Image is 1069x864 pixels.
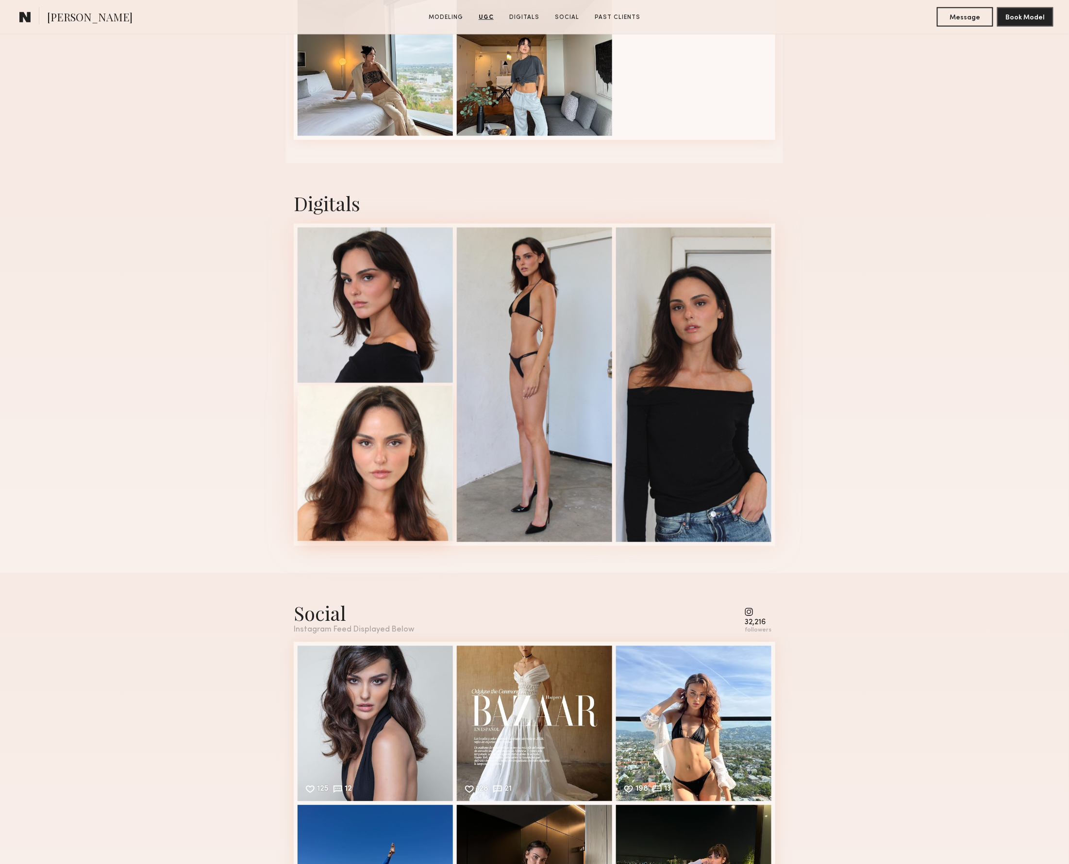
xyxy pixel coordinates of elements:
div: 125 [317,786,329,795]
span: [PERSON_NAME] [47,10,133,27]
div: 12 [345,786,352,795]
button: Book Model [997,7,1053,27]
a: Book Model [997,13,1053,21]
div: followers [745,627,771,634]
a: Social [551,13,583,22]
div: 21 [504,786,512,795]
div: Instagram Feed Displayed Below [294,626,414,634]
a: Modeling [425,13,467,22]
a: Digitals [505,13,543,22]
div: 32,216 [745,619,771,627]
div: 13 [664,786,671,795]
a: UGC [475,13,498,22]
div: Social [294,600,414,626]
button: Message [937,7,993,27]
a: Past Clients [591,13,644,22]
div: 128 [476,786,488,795]
div: 198 [635,786,648,795]
div: Digitals [294,190,775,216]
